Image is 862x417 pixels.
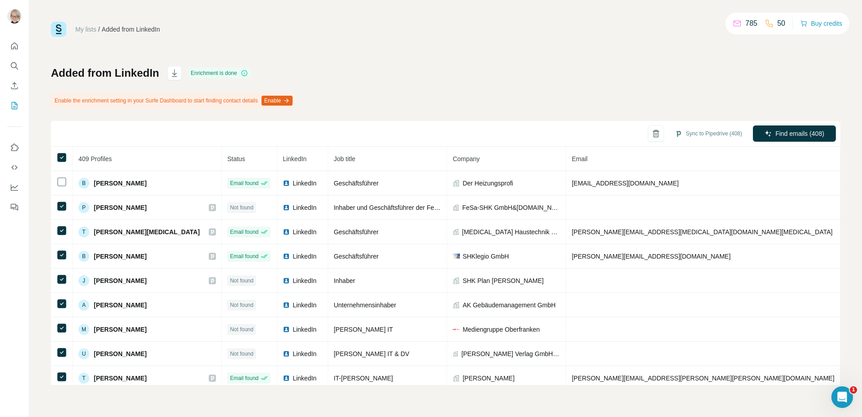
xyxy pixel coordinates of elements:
[94,301,147,310] span: [PERSON_NAME]
[293,325,316,334] span: LinkedIn
[334,375,393,382] span: IT-[PERSON_NAME]
[7,159,22,176] button: Use Surfe API
[462,227,560,236] span: [MEDICAL_DATA] Haustechnik GmbH
[7,97,22,114] button: My lists
[831,386,853,408] iframe: Intercom live chat
[78,227,89,237] div: T
[78,348,89,359] div: U
[283,228,290,236] img: LinkedIn logo
[283,375,290,382] img: LinkedIn logo
[334,277,355,284] span: Inhaber
[293,276,316,285] span: LinkedIn
[51,93,294,108] div: Enable the enrichment setting in your Surfe Dashboard to start finding contact details
[78,324,89,335] div: M
[334,180,379,187] span: Geschäftsführer
[572,155,587,162] span: Email
[227,155,245,162] span: Status
[334,155,355,162] span: Job title
[800,17,842,30] button: Buy credits
[230,350,253,358] span: Not found
[669,127,748,140] button: Sync to Pipedrive (408)
[230,277,253,285] span: Not found
[230,179,258,187] span: Email found
[463,276,544,285] span: SHK Plan [PERSON_NAME]
[78,275,89,286] div: J
[7,38,22,54] button: Quick start
[283,350,290,357] img: LinkedIn logo
[230,301,253,309] span: Not found
[283,253,290,260] img: LinkedIn logo
[94,325,147,334] span: [PERSON_NAME]
[293,203,316,212] span: LinkedIn
[7,58,22,74] button: Search
[230,204,253,212] span: Not found
[453,254,460,259] img: company-logo
[102,25,160,34] div: Added from LinkedIn
[334,326,393,333] span: [PERSON_NAME] IT
[775,129,824,138] span: Find emails (408)
[572,180,679,187] span: [EMAIL_ADDRESS][DOMAIN_NAME]
[334,228,379,236] span: Geschäftsführer
[98,25,100,34] li: /
[78,251,89,262] div: B
[777,18,785,29] p: 50
[94,179,147,188] span: [PERSON_NAME]
[753,125,836,142] button: Find emails (408)
[334,301,396,309] span: Unternehmensinhaber
[293,227,316,236] span: LinkedIn
[462,203,560,212] span: FeSa-SHK GmbH&[DOMAIN_NAME]
[745,18,757,29] p: 785
[78,202,89,213] div: P
[334,253,379,260] span: Geschäftsführer
[94,374,147,383] span: [PERSON_NAME]
[463,252,509,261] span: SHKlegio GmbH
[293,179,316,188] span: LinkedIn
[293,349,316,358] span: LinkedIn
[283,277,290,284] img: LinkedIn logo
[7,139,22,156] button: Use Surfe on LinkedIn
[7,199,22,215] button: Feedback
[230,252,258,260] span: Email found
[7,78,22,94] button: Enrich CSV
[283,301,290,309] img: LinkedIn logo
[293,301,316,310] span: LinkedIn
[94,203,147,212] span: [PERSON_NAME]
[463,325,540,334] span: Mediengruppe Oberfranken
[283,326,290,333] img: LinkedIn logo
[94,349,147,358] span: [PERSON_NAME]
[94,227,200,236] span: [PERSON_NAME][MEDICAL_DATA]
[230,374,258,382] span: Email found
[453,155,480,162] span: Company
[188,68,251,79] div: Enrichment is done
[293,252,316,261] span: LinkedIn
[334,350,409,357] span: [PERSON_NAME] IT & DV
[51,22,66,37] img: Surfe Logo
[463,179,513,188] span: Der Heizungsprofi
[283,180,290,187] img: LinkedIn logo
[78,373,89,384] div: T
[75,26,96,33] a: My lists
[572,228,833,236] span: [PERSON_NAME][EMAIL_ADDRESS][MEDICAL_DATA][DOMAIN_NAME][MEDICAL_DATA]
[7,179,22,195] button: Dashboard
[334,204,532,211] span: Inhaber und Geschäftsführer der FeSa-SHK GmbH&[DOMAIN_NAME]
[230,228,258,236] span: Email found
[78,178,89,189] div: B
[78,300,89,310] div: A
[261,96,293,106] button: Enable
[283,204,290,211] img: LinkedIn logo
[850,386,857,394] span: 1
[463,374,514,383] span: [PERSON_NAME]
[78,155,112,162] span: 409 Profiles
[463,301,555,310] span: AK Gebäudemanagement GmbH
[94,252,147,261] span: [PERSON_NAME]
[572,253,730,260] span: [PERSON_NAME][EMAIL_ADDRESS][DOMAIN_NAME]
[283,155,307,162] span: LinkedIn
[7,9,22,23] img: Avatar
[230,325,253,334] span: Not found
[461,349,560,358] span: [PERSON_NAME] Verlag GmbH & Co. KG
[51,66,159,80] h1: Added from LinkedIn
[293,374,316,383] span: LinkedIn
[572,375,834,382] span: [PERSON_NAME][EMAIL_ADDRESS][PERSON_NAME][PERSON_NAME][DOMAIN_NAME]
[94,276,147,285] span: [PERSON_NAME]
[453,326,460,333] img: company-logo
